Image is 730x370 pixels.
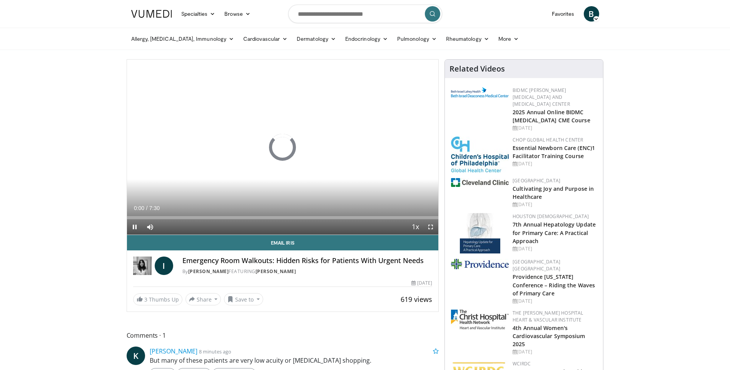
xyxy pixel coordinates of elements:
span: 0:00 [134,205,144,211]
a: Rheumatology [441,31,494,47]
a: [GEOGRAPHIC_DATA] [513,177,560,184]
a: 4th Annual Women's Cardiovascular Symposium 2025 [513,324,585,348]
img: 8fbf8b72-0f77-40e1-90f4-9648163fd298.jpg.150x105_q85_autocrop_double_scale_upscale_version-0.2.jpg [451,137,509,172]
img: 1ef99228-8384-4f7a-af87-49a18d542794.png.150x105_q85_autocrop_double_scale_upscale_version-0.2.jpg [451,178,509,187]
a: Essential Newborn Care (ENC)1 Facilitator Training Course [513,144,595,160]
a: The [PERSON_NAME] Hospital Heart & Vascular Institute [513,310,583,323]
span: 3 [144,296,147,303]
div: Progress Bar [127,216,439,219]
video-js: Video Player [127,60,439,235]
a: 7th Annual Hepatology Update for Primary Care: A Practical Approach [513,221,596,244]
a: Endocrinology [341,31,393,47]
span: 619 views [401,295,432,304]
a: 3 Thumbs Up [133,293,182,305]
a: Email Iris [127,235,439,250]
span: 7:30 [149,205,160,211]
h4: Related Videos [449,64,505,73]
button: Mute [142,219,158,235]
a: BIDMC [PERSON_NAME][MEDICAL_DATA] and [MEDICAL_DATA] Center [513,87,570,107]
a: I [155,257,173,275]
a: 2025 Annual Online BIDMC [MEDICAL_DATA] CME Course [513,108,590,124]
a: Browse [220,6,255,22]
div: [DATE] [513,245,597,252]
div: [DATE] [411,280,432,287]
a: Specialties [177,6,220,22]
a: Allergy, [MEDICAL_DATA], Immunology [127,31,239,47]
a: [PERSON_NAME] [150,347,197,355]
a: K [127,347,145,365]
a: B [584,6,599,22]
img: 83b65fa9-3c25-403e-891e-c43026028dd2.jpg.150x105_q85_autocrop_double_scale_upscale_version-0.2.jpg [460,213,500,253]
div: [DATE] [513,160,597,167]
div: [DATE] [513,298,597,305]
button: Fullscreen [423,219,438,235]
button: Save to [224,293,263,305]
a: Favorites [547,6,579,22]
div: [DATE] [513,201,597,208]
a: Cardiovascular [239,31,292,47]
img: 9aead070-c8c9-47a8-a231-d8565ac8732e.png.150x105_q85_autocrop_double_scale_upscale_version-0.2.jpg [451,259,509,269]
span: / [146,205,148,211]
button: Playback Rate [408,219,423,235]
button: Share [185,293,221,305]
a: Providence [US_STATE] Conference – Riding the Waves of Primary Care [513,273,595,297]
a: [GEOGRAPHIC_DATA] [GEOGRAPHIC_DATA] [513,258,560,272]
a: Pulmonology [393,31,441,47]
a: WCIRDC [513,360,531,367]
div: By FEATURING [182,268,433,275]
a: CHOP Global Health Center [513,137,583,143]
span: Comments 1 [127,330,439,340]
p: But many of these patients are very low acuity or [MEDICAL_DATA] shopping. [150,356,439,365]
a: More [494,31,523,47]
a: Cultivating Joy and Purpose in Healthcare [513,185,594,200]
a: [PERSON_NAME] [188,268,229,275]
button: Pause [127,219,142,235]
small: 8 minutes ago [199,348,231,355]
img: 32b1860c-ff7d-4915-9d2b-64ca529f373e.jpg.150x105_q85_autocrop_double_scale_upscale_version-0.2.jpg [451,310,509,329]
div: [DATE] [513,125,597,132]
div: [DATE] [513,348,597,355]
input: Search topics, interventions [288,5,442,23]
a: Houston [DEMOGRAPHIC_DATA] [513,213,589,220]
h4: Emergency Room Walkouts: Hidden Risks for Patients With Urgent Needs [182,257,433,265]
img: c96b19ec-a48b-46a9-9095-935f19585444.png.150x105_q85_autocrop_double_scale_upscale_version-0.2.png [451,87,509,97]
a: [PERSON_NAME] [256,268,296,275]
a: Dermatology [292,31,341,47]
img: Dr. Iris Gorfinkel [133,257,152,275]
img: VuMedi Logo [131,10,172,18]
